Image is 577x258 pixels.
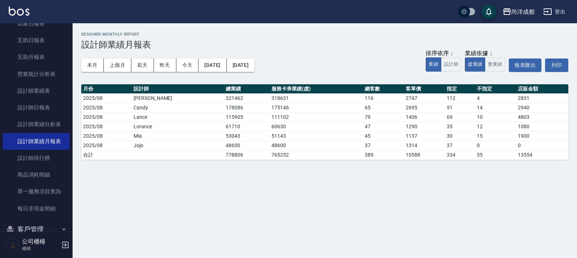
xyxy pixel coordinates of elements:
td: 37 [363,141,404,150]
td: 334 [445,150,475,160]
td: 2025/08 [81,103,132,112]
td: 1137 [404,131,445,141]
td: 0 [475,141,516,150]
td: 175146 [270,103,363,112]
button: 設計師 [441,57,461,72]
td: 116 [363,93,404,103]
td: 2025/08 [81,122,132,131]
button: 虛業績 [465,57,485,72]
button: 前天 [131,59,154,72]
td: Jojo [132,141,224,150]
h5: 公司櫃檯 [22,238,59,245]
td: 2940 [516,103,568,112]
button: [DATE] [227,59,254,72]
td: 2025/08 [81,93,132,103]
h2: Designer Monthly Report [81,32,568,37]
a: 店家日報表 [3,15,70,32]
div: 業績依據： [465,50,505,57]
button: 本月 [81,59,104,72]
td: 318631 [270,93,363,103]
button: save [482,4,496,19]
button: [DATE] [199,59,226,72]
button: 登出 [540,5,568,19]
button: 昨天 [154,59,176,72]
img: Person [6,238,20,252]
p: 櫃檯 [22,245,59,252]
table: a dense table [81,84,568,160]
td: 4 [475,93,516,103]
th: 總客數 [363,84,404,94]
td: 13554 [516,150,568,160]
button: 上個月 [104,59,131,72]
button: 尚洋成都 [500,4,537,19]
td: 1080 [516,122,568,131]
button: 實業績 [485,57,505,72]
td: 45 [363,131,404,141]
td: 30 [445,131,475,141]
th: 月份 [81,84,132,94]
td: 1406 [404,112,445,122]
td: 2695 [404,103,445,112]
th: 指定 [445,84,475,94]
th: 總業績 [224,84,270,94]
td: 69 [445,112,475,122]
td: 51 [445,103,475,112]
td: 1314 [404,141,445,150]
td: 61710 [224,122,270,131]
td: 115905 [224,112,270,122]
button: 列印 [545,59,568,72]
td: 35 [445,122,475,131]
td: 55 [475,150,516,160]
td: 15 [475,131,516,141]
td: 65 [363,103,404,112]
td: 51143 [270,131,363,141]
div: 排序依序： [426,50,461,57]
button: 報表匯出 [509,59,541,72]
div: 尚洋成都 [511,7,535,16]
td: 10 [475,112,516,122]
th: 店販金額 [516,84,568,94]
img: Logo [9,7,29,16]
a: 單一服務項目查詢 [3,183,70,200]
td: 53043 [224,131,270,141]
a: 設計師排行榜 [3,150,70,166]
td: 2025/08 [81,131,132,141]
a: 設計師業績分析表 [3,116,70,133]
td: 2747 [404,93,445,103]
td: 4803 [516,112,568,122]
td: 48600 [270,141,363,150]
td: 79 [363,112,404,122]
th: 客單價 [404,84,445,94]
a: 互助月報表 [3,49,70,65]
a: 商品消耗明細 [3,166,70,183]
td: Mia [132,131,224,141]
td: 112 [445,93,475,103]
td: 60630 [270,122,363,131]
td: 778806 [224,150,270,160]
button: 今天 [176,59,199,72]
h3: 設計師業績月報表 [81,40,568,50]
td: 2831 [516,93,568,103]
td: 10588 [404,150,445,160]
button: 業績 [426,57,441,72]
th: 服務卡券業績(虛) [270,84,363,94]
td: 321462 [224,93,270,103]
td: 14 [475,103,516,112]
a: 設計師業績月報表 [3,133,70,150]
a: 每日非現金明細 [3,200,70,217]
td: 1290 [404,122,445,131]
a: 互助日報表 [3,32,70,49]
td: 389 [363,150,404,160]
td: 0 [516,141,568,150]
td: 765252 [270,150,363,160]
a: 設計師業績表 [3,82,70,99]
th: 不指定 [475,84,516,94]
a: 設計師日報表 [3,99,70,116]
td: 47 [363,122,404,131]
th: 設計師 [132,84,224,94]
td: 12 [475,122,516,131]
a: 營業統計分析表 [3,66,70,82]
td: 48600 [224,141,270,150]
td: 合計 [81,150,132,160]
